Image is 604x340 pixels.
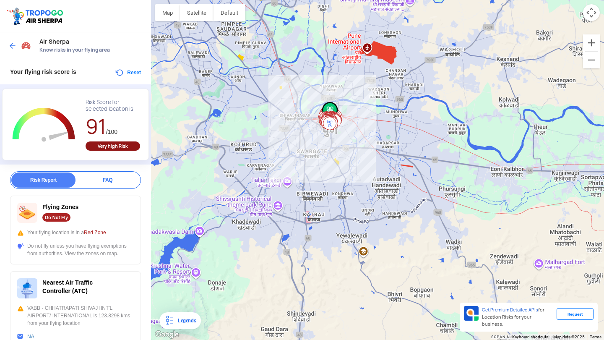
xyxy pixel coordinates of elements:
span: /100 [106,128,117,135]
div: Your flying location is in a [17,229,134,236]
button: Keyboard shortcuts [512,334,548,340]
span: Your flying risk score is [10,68,76,75]
div: VABB - CHHATRAPATI SHIVAJ IINT'L AIRPORT/ INTERNATIONAL is 123.8298 kms from your flying location [17,304,134,327]
img: Premium APIs [464,306,479,321]
g: Chart [9,99,79,152]
span: Nearest Air Traffic Controller (ATC) [42,279,93,294]
span: Map data ©2025 [553,335,585,339]
span: Know risks in your flying area [39,47,143,53]
button: Zoom in [583,34,600,51]
button: Show satellite imagery [180,4,213,21]
div: Risk Report [11,173,75,188]
img: ic_atc.svg [17,278,37,298]
span: Get Premium Detailed APIs [482,307,538,313]
span: Red Zone [84,230,106,235]
div: FAQ [75,173,140,188]
button: Zoom out [583,52,600,68]
div: Risk Score for selected location is [86,99,140,112]
span: Air Sherpa [39,38,143,45]
img: ic_tgdronemaps.svg [6,6,66,26]
img: Legends [164,316,174,326]
div: Request [557,308,594,320]
img: Google [153,329,181,340]
span: Flying Zones [42,204,78,210]
button: Reset [115,68,141,78]
div: Do not fly unless you have flying exemptions from authorities. View the zones on map. [17,242,134,257]
button: Map camera controls [583,4,600,21]
img: ic_nofly.svg [17,203,37,223]
div: for Location Risks for your business. [479,306,557,328]
div: Very high Risk [86,141,140,151]
a: Terms [590,335,601,339]
img: Risk Scores [21,40,31,50]
a: NA [27,334,34,340]
a: Open this area in Google Maps (opens a new window) [153,329,181,340]
img: ic_arrow_back_blue.svg [8,42,17,50]
button: Show street map [155,4,180,21]
div: Legends [174,316,196,326]
span: 91 [86,113,106,140]
div: Do Not Fly [42,213,70,222]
